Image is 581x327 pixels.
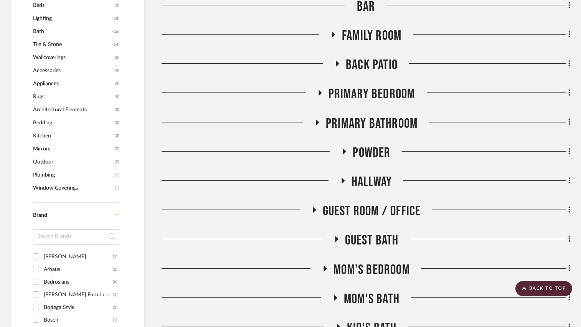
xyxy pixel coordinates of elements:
[115,143,119,155] span: (2)
[33,116,113,129] span: Bedding
[333,262,410,278] span: Mom's Bedroom
[342,28,401,44] span: Family Room
[113,301,117,314] div: (1)
[33,168,113,182] span: Plumbing
[328,86,415,102] span: Primary Bedroom
[115,78,119,90] span: (4)
[346,57,398,73] span: Back Patio
[112,25,119,38] span: (16)
[112,12,119,25] span: (18)
[33,51,113,64] span: Wallcoverings
[113,251,117,263] div: (1)
[33,25,111,38] span: Bath
[115,64,119,77] span: (4)
[33,155,113,168] span: Outdoor
[344,291,399,307] span: Mom's Bath
[44,263,113,276] div: Arhaus
[345,232,399,249] span: Guest Bath
[115,169,119,181] span: (1)
[115,182,119,194] span: (1)
[33,142,113,155] span: Mirrors
[33,64,113,77] span: Accessories
[113,289,117,301] div: (1)
[33,213,47,218] span: Brand
[33,129,113,142] span: Kitchen
[115,104,119,116] span: (3)
[33,103,113,116] span: Architectural Elements
[33,229,119,244] input: Search Brands
[115,117,119,129] span: (3)
[115,51,119,64] span: (5)
[353,145,390,161] span: Powder
[44,276,113,288] div: Bedrosians
[115,91,119,103] span: (4)
[515,281,572,296] scroll-to-top-button: BACK TO TOP
[112,38,119,51] span: (14)
[326,116,418,132] span: Primary Bathroom
[113,263,117,276] div: (2)
[323,203,421,220] span: Guest Room / Office
[44,301,113,314] div: Bodega Style
[44,289,113,301] div: [PERSON_NAME] Furniture Company
[115,130,119,142] span: (3)
[33,182,113,195] span: Window Coverings
[33,38,111,51] span: Tile & Stone
[352,174,392,190] span: Hallway
[113,276,117,288] div: (8)
[33,12,111,25] span: Lighting
[33,90,113,103] span: Rugs
[33,77,113,90] span: Appliances
[115,156,119,168] span: (2)
[113,314,117,326] div: (1)
[44,251,113,263] div: [PERSON_NAME]
[44,314,113,326] div: Bosch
